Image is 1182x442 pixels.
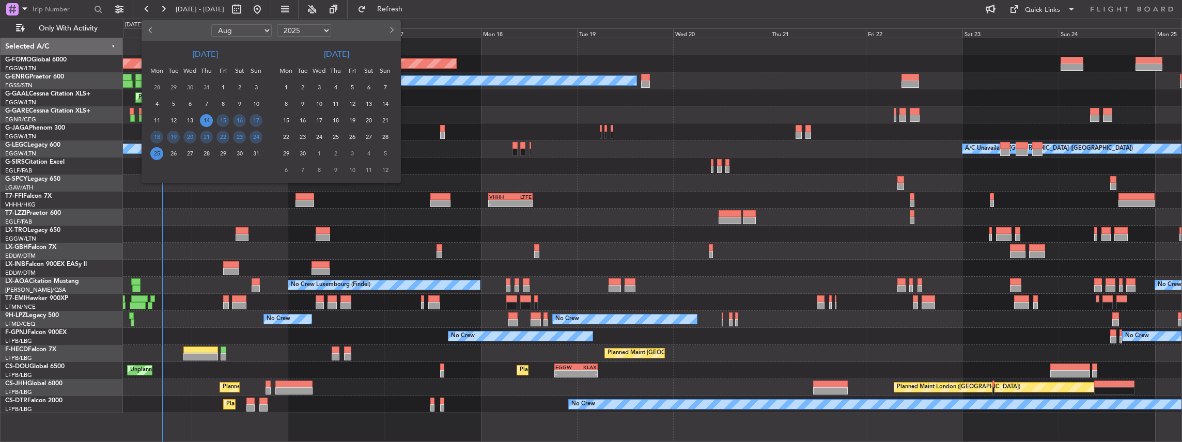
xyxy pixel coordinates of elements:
[361,96,377,112] div: 13-9-2025
[313,131,325,144] span: 24
[182,145,198,162] div: 27-8-2025
[377,145,394,162] div: 5-10-2025
[149,145,165,162] div: 25-8-2025
[313,147,325,160] span: 1
[377,162,394,178] div: 12-10-2025
[198,145,215,162] div: 28-8-2025
[294,112,311,129] div: 16-9-2025
[329,81,342,94] span: 4
[379,114,392,127] span: 21
[311,162,328,178] div: 8-10-2025
[329,147,342,160] span: 2
[183,131,196,144] span: 20
[294,79,311,96] div: 2-9-2025
[329,131,342,144] span: 25
[311,129,328,145] div: 24-9-2025
[294,145,311,162] div: 30-9-2025
[278,112,294,129] div: 15-9-2025
[346,131,359,144] span: 26
[198,62,215,79] div: Thu
[344,79,361,96] div: 5-9-2025
[278,79,294,96] div: 1-9-2025
[183,147,196,160] span: 27
[215,145,231,162] div: 29-8-2025
[250,81,262,94] span: 3
[216,131,229,144] span: 22
[248,145,265,162] div: 31-8-2025
[146,22,157,39] button: Previous month
[379,147,392,160] span: 5
[200,114,213,127] span: 14
[231,145,248,162] div: 30-8-2025
[248,96,265,112] div: 10-8-2025
[183,81,196,94] span: 30
[182,112,198,129] div: 13-8-2025
[385,22,397,39] button: Next month
[362,98,375,110] span: 13
[346,147,359,160] span: 3
[150,98,163,110] span: 4
[200,98,213,110] span: 7
[200,81,213,94] span: 31
[362,147,375,160] span: 4
[198,129,215,145] div: 21-8-2025
[311,112,328,129] div: 17-9-2025
[279,131,292,144] span: 22
[294,96,311,112] div: 9-9-2025
[149,112,165,129] div: 11-8-2025
[150,147,163,160] span: 25
[279,98,292,110] span: 8
[361,79,377,96] div: 6-9-2025
[362,114,375,127] span: 20
[231,129,248,145] div: 23-8-2025
[231,79,248,96] div: 2-8-2025
[167,147,180,160] span: 26
[215,129,231,145] div: 22-8-2025
[182,129,198,145] div: 20-8-2025
[167,131,180,144] span: 19
[379,81,392,94] span: 7
[296,81,309,94] span: 2
[377,62,394,79] div: Sun
[329,114,342,127] span: 18
[165,145,182,162] div: 26-8-2025
[165,62,182,79] div: Tue
[216,114,229,127] span: 15
[278,129,294,145] div: 22-9-2025
[165,112,182,129] div: 12-8-2025
[313,114,325,127] span: 17
[182,96,198,112] div: 6-8-2025
[379,131,392,144] span: 28
[167,114,180,127] span: 12
[377,79,394,96] div: 7-9-2025
[328,145,344,162] div: 2-10-2025
[215,62,231,79] div: Fri
[328,96,344,112] div: 11-9-2025
[328,162,344,178] div: 9-10-2025
[278,162,294,178] div: 6-10-2025
[279,114,292,127] span: 15
[215,112,231,129] div: 15-8-2025
[198,79,215,96] div: 31-7-2025
[278,96,294,112] div: 8-9-2025
[200,147,213,160] span: 28
[311,62,328,79] div: Wed
[233,98,246,110] span: 9
[361,129,377,145] div: 27-9-2025
[233,114,246,127] span: 16
[278,62,294,79] div: Mon
[150,81,163,94] span: 28
[361,62,377,79] div: Sat
[183,98,196,110] span: 6
[344,145,361,162] div: 3-10-2025
[277,24,331,37] select: Select year
[150,131,163,144] span: 18
[311,96,328,112] div: 10-9-2025
[248,62,265,79] div: Sun
[346,98,359,110] span: 12
[296,147,309,160] span: 30
[250,131,262,144] span: 24
[362,131,375,144] span: 27
[328,79,344,96] div: 4-9-2025
[279,81,292,94] span: 1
